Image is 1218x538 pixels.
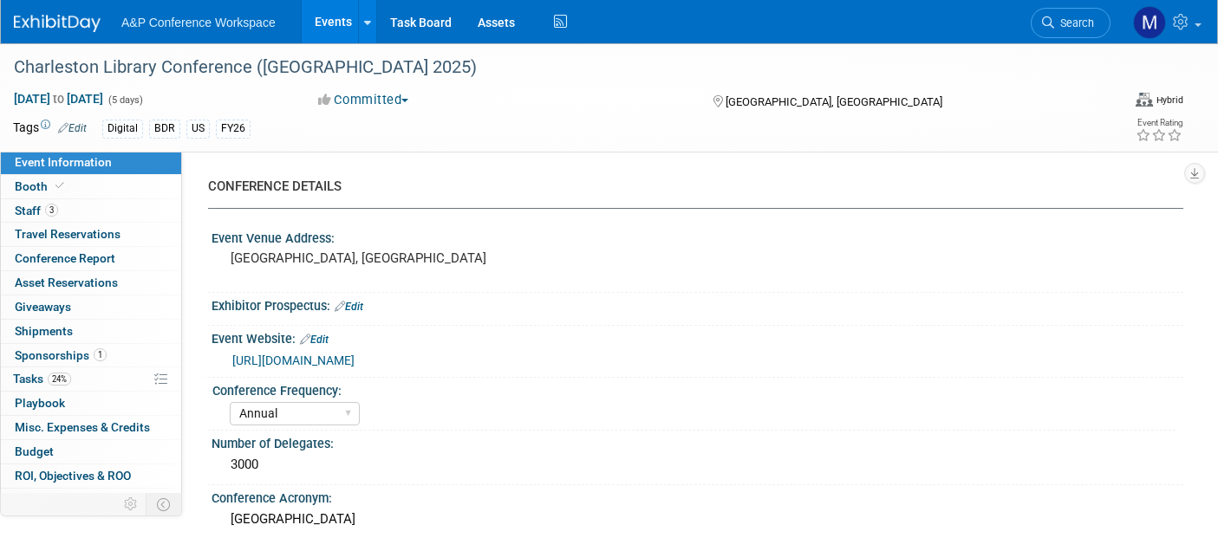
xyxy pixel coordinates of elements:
[50,92,67,106] span: to
[232,353,355,367] a: [URL][DOMAIN_NAME]
[1,440,181,463] a: Budget
[15,493,84,507] span: Attachments
[212,431,1183,452] div: Number of Delegates:
[1136,119,1182,127] div: Event Rating
[208,178,1170,196] div: CONFERENCE DETAILS
[15,300,71,314] span: Giveaways
[225,506,1170,533] div: [GEOGRAPHIC_DATA]
[15,204,58,217] span: Staff
[186,120,210,138] div: US
[45,204,58,217] span: 3
[149,120,180,138] div: BDR
[1,320,181,343] a: Shipments
[1133,6,1166,39] img: Michelle Kelly
[13,372,71,386] span: Tasks
[55,181,64,191] i: Booth reservation complete
[231,250,597,266] pre: [GEOGRAPHIC_DATA], [GEOGRAPHIC_DATA]
[335,301,363,313] a: Edit
[1,344,181,367] a: Sponsorships1
[1156,94,1183,107] div: Hybrid
[1,199,181,223] a: Staff3
[15,227,120,241] span: Travel Reservations
[1,223,181,246] a: Travel Reservations
[15,324,73,338] span: Shipments
[1010,90,1183,116] div: Event Format
[726,95,942,108] span: [GEOGRAPHIC_DATA], [GEOGRAPHIC_DATA]
[212,378,1176,399] div: Conference Frequency:
[1136,93,1153,107] img: Format-Hybrid.png
[1,464,181,488] a: ROI, Objectives & ROO
[15,396,65,410] span: Playbook
[147,493,182,515] td: Toggle Event Tabs
[212,293,1183,315] div: Exhibitor Prospectus:
[13,91,104,107] span: [DATE] [DATE]
[94,348,107,361] span: 1
[107,94,143,106] span: (5 days)
[1,175,181,198] a: Booth
[1,367,181,391] a: Tasks24%
[13,119,87,139] td: Tags
[15,155,112,169] span: Event Information
[15,469,131,483] span: ROI, Objectives & ROO
[1,247,181,270] a: Conference Report
[48,373,71,386] span: 24%
[212,326,1183,348] div: Event Website:
[102,120,143,138] div: Digital
[212,485,1183,507] div: Conference Acronym:
[1054,16,1094,29] span: Search
[15,275,118,289] span: Asset Reservations
[216,120,251,138] div: FY26
[15,420,150,434] span: Misc. Expenses & Credits
[15,348,107,362] span: Sponsorships
[1,295,181,319] a: Giveaways
[312,91,415,109] button: Committed
[116,493,147,515] td: Personalize Event Tab Strip
[212,225,1183,247] div: Event Venue Address:
[14,15,101,32] img: ExhibitDay
[1,489,181,512] a: Attachments
[1,271,181,295] a: Asset Reservations
[15,444,54,458] span: Budget
[15,251,115,265] span: Conference Report
[300,334,329,346] a: Edit
[15,179,68,193] span: Booth
[58,122,87,134] a: Edit
[1031,8,1111,38] a: Search
[225,451,1170,478] div: 3000
[1,416,181,439] a: Misc. Expenses & Credits
[1,392,181,415] a: Playbook
[1,151,181,174] a: Event Information
[121,16,276,29] span: A&P Conference Workspace
[8,52,1084,83] div: Charleston Library Conference ([GEOGRAPHIC_DATA] 2025)
[1136,90,1183,107] div: Event Format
